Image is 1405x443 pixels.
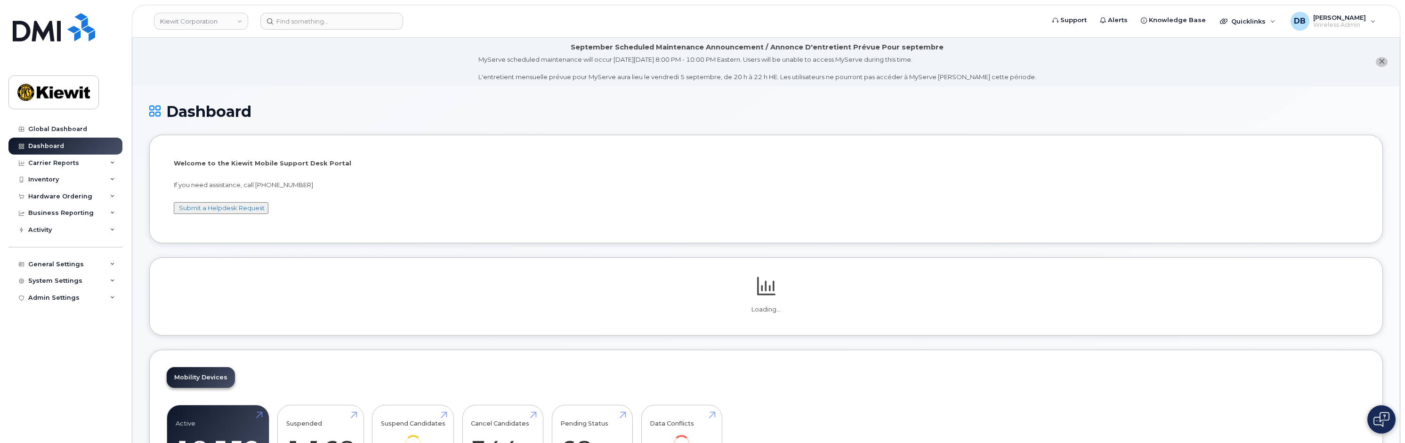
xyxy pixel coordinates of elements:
p: Loading... [167,305,1365,314]
h1: Dashboard [149,103,1383,120]
button: Submit a Helpdesk Request [174,202,268,214]
img: Open chat [1373,412,1389,427]
p: Welcome to the Kiewit Mobile Support Desk Portal [174,159,1358,168]
a: Mobility Devices [167,367,235,388]
a: Submit a Helpdesk Request [179,204,265,212]
div: MyServe scheduled maintenance will occur [DATE][DATE] 8:00 PM - 10:00 PM Eastern. Users will be u... [478,55,1036,82]
p: If you need assistance, call [PHONE_NUMBER] [174,180,1358,189]
button: close notification [1376,57,1388,67]
div: September Scheduled Maintenance Announcement / Annonce D'entretient Prévue Pour septembre [571,42,944,52]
